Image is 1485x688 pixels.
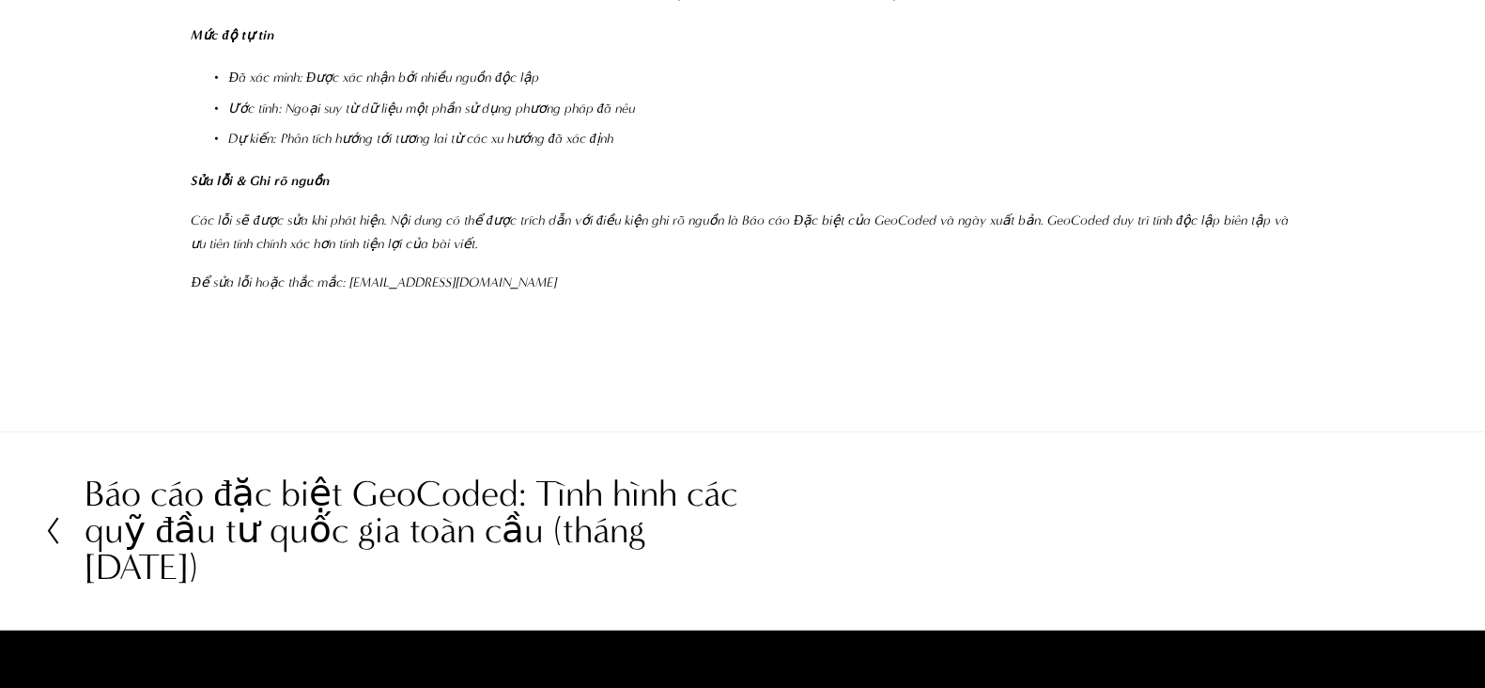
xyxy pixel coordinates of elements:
font: Để sửa lỗi hoặc thắc mắc: [EMAIL_ADDRESS][DOMAIN_NAME] [191,274,556,290]
font: Ước tính: Ngoại suy từ dữ liệu một phần sử dụng phương pháp đã nêu [228,101,634,117]
font: Mức độ tự tin [191,27,273,43]
font: Đã xác minh: Được xác nhận bởi nhiều nguồn độc lập [228,70,538,86]
font: Các lỗi sẽ được sửa khi phát hiện. Nội dung có thể được trích dẫn với điều kiện ghi rõ nguồn là B... [191,212,1292,252]
a: Báo cáo đặc biệt GeoCoded: Tình hình các quỹ đầu tư quốc gia toàn cầu (tháng [DATE]) [44,477,742,586]
font: Dự kiến: Phân tích hướng tới tương lai từ các xu hướng đã xác định [228,131,612,147]
font: Sửa lỗi & Ghi rõ nguồn [191,173,329,189]
font: Báo cáo đặc biệt GeoCoded: Tình hình các quỹ đầu tư quốc gia toàn cầu (tháng [DATE]) [85,473,736,588]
